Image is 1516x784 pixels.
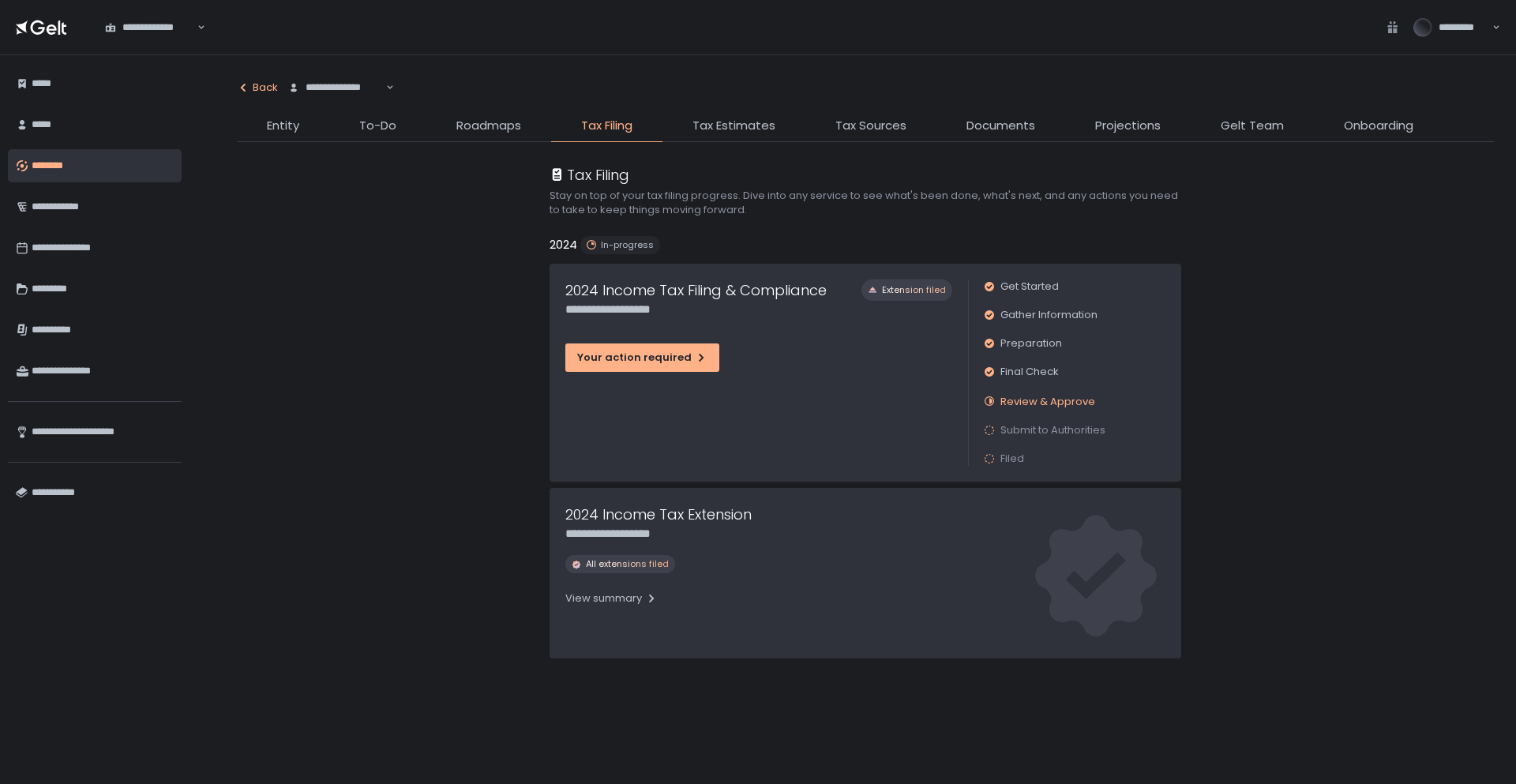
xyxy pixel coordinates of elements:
span: Gelt Team [1221,117,1284,135]
h2: 2024 [550,236,577,254]
span: Tax Estimates [692,117,775,135]
div: View summary [565,591,658,606]
h1: 2024 Income Tax Extension [565,504,752,525]
span: Preparation [1000,336,1062,351]
span: Get Started [1000,279,1059,294]
span: Onboarding [1344,117,1413,135]
span: Roadmaps [456,117,521,135]
span: Gather Information [1000,308,1098,322]
h2: Stay on top of your tax filing progress. Dive into any service to see what's been done, what's ne... [550,189,1181,217]
input: Search for option [195,20,196,36]
input: Search for option [384,80,385,96]
span: Submit to Authorities [1000,423,1105,437]
div: Search for option [278,71,394,104]
button: Back [237,71,278,104]
button: Your action required [565,343,719,372]
span: In-progress [601,239,654,251]
span: Review & Approve [1000,394,1095,409]
span: Projections [1095,117,1161,135]
span: To-Do [359,117,396,135]
span: Tax Sources [835,117,906,135]
span: All extensions filed [586,558,669,570]
div: Your action required [577,351,707,365]
span: Filed [1000,452,1024,466]
span: Entity [267,117,299,135]
div: Search for option [95,11,205,44]
button: View summary [565,586,658,611]
span: Final Check [1000,365,1059,379]
h1: 2024 Income Tax Filing & Compliance [565,279,827,301]
span: Documents [966,117,1035,135]
span: Extension filed [882,284,946,296]
div: Back [237,81,278,95]
div: Tax Filing [550,164,629,186]
span: Tax Filing [581,117,632,135]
